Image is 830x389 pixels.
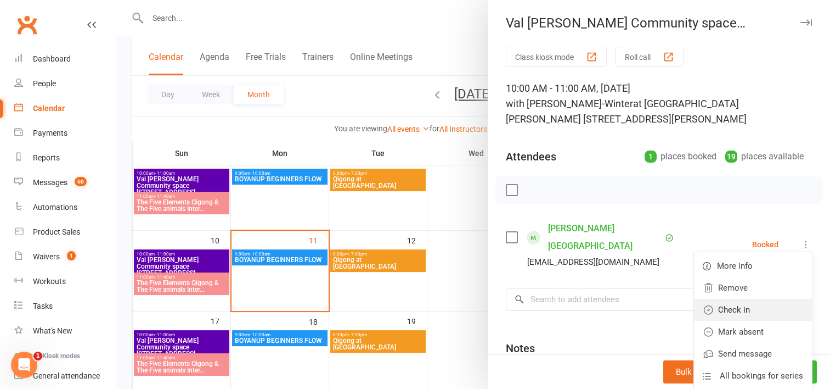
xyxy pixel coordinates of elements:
a: Check in [694,299,812,321]
div: Booked [752,241,778,248]
div: [EMAIL_ADDRESS][DOMAIN_NAME] [527,255,659,269]
div: Waivers [33,252,60,261]
div: Notes [506,341,535,356]
div: Product Sales [33,227,80,236]
a: Workouts [14,269,116,294]
span: All bookings for series [720,369,803,382]
div: Val [PERSON_NAME] Community space [STREET_ADDRESS][PERSON_NAME] ... [488,15,830,31]
a: Clubworx [13,11,41,38]
div: places booked [645,149,716,164]
a: Dashboard [14,47,116,71]
div: Dashboard [33,54,71,63]
div: Reports [33,153,60,162]
div: People [33,79,56,88]
a: Calendar [14,96,116,121]
a: Product Sales [14,220,116,244]
button: Roll call [616,47,684,67]
div: 10:00 AM - 11:00 AM, [DATE] [506,81,812,127]
span: 1 [67,251,76,260]
a: Reports [14,146,116,170]
a: What's New [14,319,116,343]
a: Mark absent [694,321,812,343]
a: All bookings for series [694,365,812,387]
div: 19 [725,151,737,163]
a: More info [694,255,812,277]
a: Payments [14,121,116,146]
a: General attendance kiosk mode [14,364,116,388]
a: Automations [14,195,116,220]
div: places available [725,149,804,164]
div: Calendar [33,104,65,113]
a: Send message [694,343,812,365]
div: Messages [33,178,67,187]
div: Automations [33,203,77,212]
span: 60 [75,177,87,186]
a: Messages 60 [14,170,116,195]
span: 1 [33,352,42,360]
div: What's New [33,326,72,335]
input: Search to add attendees [506,288,812,311]
iframe: Intercom live chat [11,352,37,378]
div: 1 [645,151,657,163]
div: Workouts [33,277,66,286]
div: General attendance [33,371,100,380]
a: People [14,71,116,96]
div: Attendees [506,149,556,164]
button: Class kiosk mode [506,47,607,67]
span: with [PERSON_NAME]-Winter [506,98,633,109]
span: More info [717,259,753,273]
button: Bulk add attendees [663,360,758,384]
a: Waivers 1 [14,244,116,269]
a: [PERSON_NAME][GEOGRAPHIC_DATA] [548,220,662,255]
a: Remove [694,277,812,299]
a: Tasks [14,294,116,319]
div: Payments [33,129,67,137]
div: Tasks [33,302,53,310]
